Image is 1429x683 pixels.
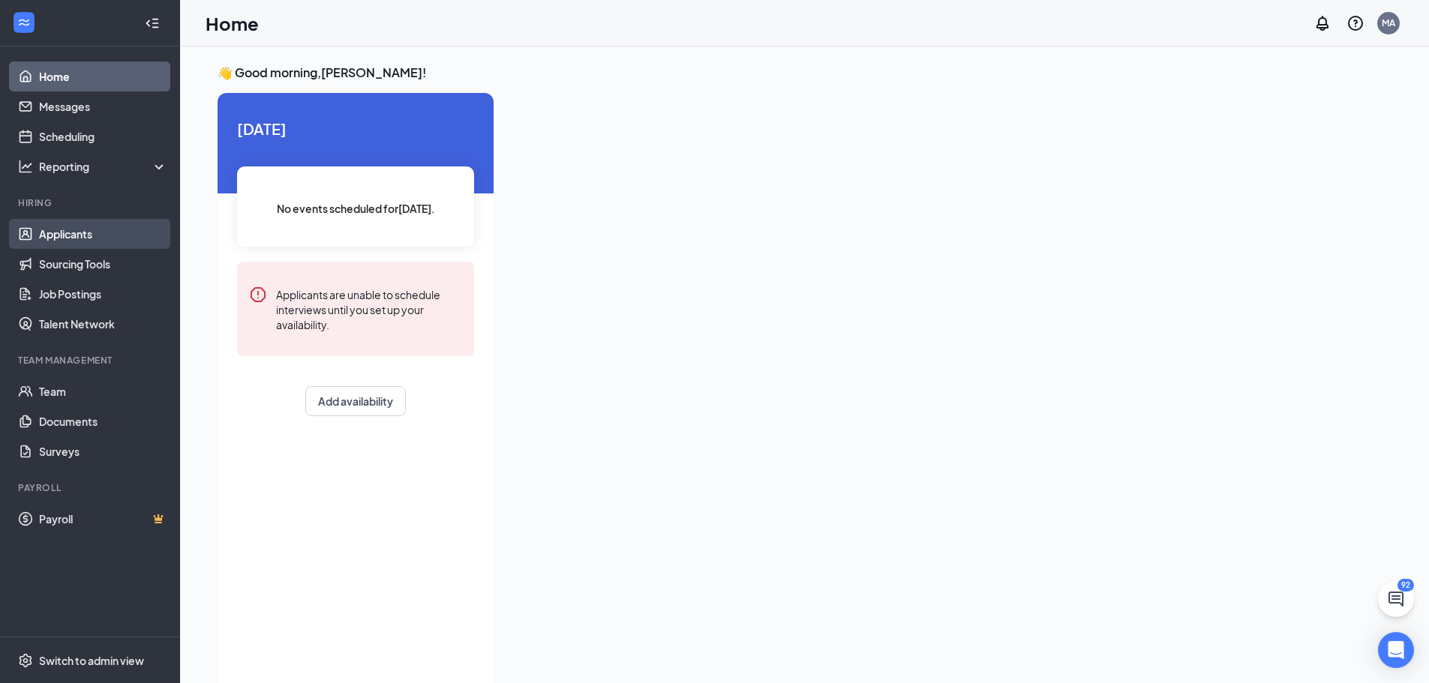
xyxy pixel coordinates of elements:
a: Surveys [39,436,167,466]
a: Applicants [39,219,167,249]
a: Documents [39,406,167,436]
div: Switch to admin view [39,653,144,668]
span: No events scheduled for [DATE] . [277,200,435,217]
a: PayrollCrown [39,504,167,534]
span: [DATE] [237,117,474,140]
svg: ChatActive [1387,590,1405,608]
a: Talent Network [39,309,167,339]
div: Reporting [39,159,168,174]
div: Payroll [18,481,164,494]
h3: 👋 Good morning, [PERSON_NAME] ! [218,64,1346,81]
a: Home [39,61,167,91]
div: Hiring [18,196,164,209]
a: Messages [39,91,167,121]
a: Sourcing Tools [39,249,167,279]
button: ChatActive [1378,581,1414,617]
svg: Notifications [1313,14,1331,32]
svg: Error [249,286,267,304]
svg: WorkstreamLogo [17,15,32,30]
svg: Collapse [145,16,160,31]
svg: Settings [18,653,33,668]
div: MA [1382,16,1395,29]
h1: Home [206,10,259,36]
svg: QuestionInfo [1346,14,1364,32]
div: Open Intercom Messenger [1378,632,1414,668]
a: Scheduling [39,121,167,151]
div: Team Management [18,354,164,367]
div: Applicants are unable to schedule interviews until you set up your availability. [276,286,462,332]
div: 92 [1397,579,1414,592]
a: Team [39,376,167,406]
button: Add availability [305,386,406,416]
svg: Analysis [18,159,33,174]
a: Job Postings [39,279,167,309]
